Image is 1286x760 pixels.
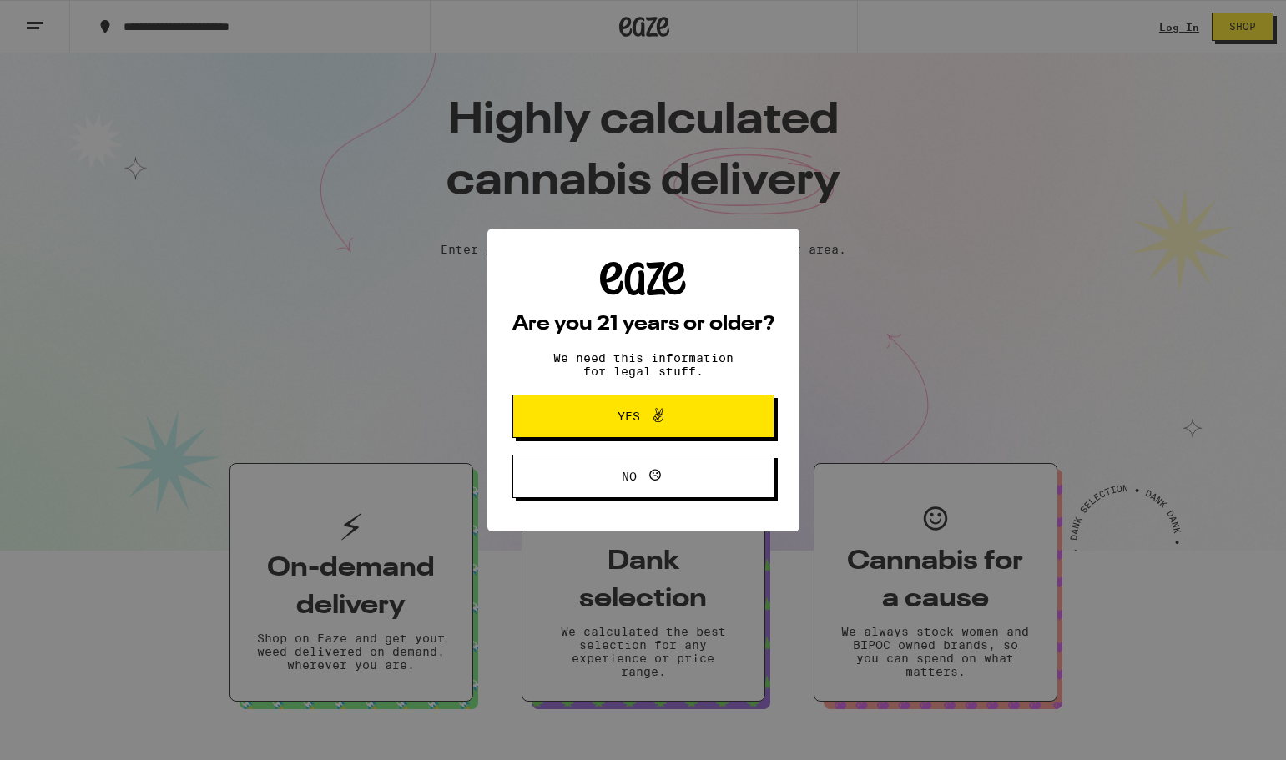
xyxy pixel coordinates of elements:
button: No [512,455,774,498]
button: Yes [512,395,774,438]
p: We need this information for legal stuff. [539,351,748,378]
h2: Are you 21 years or older? [512,315,774,335]
span: No [622,471,637,482]
span: Hi. Need any help? [10,12,120,25]
span: Yes [618,410,640,422]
